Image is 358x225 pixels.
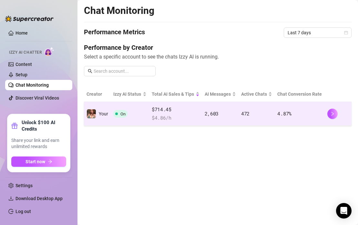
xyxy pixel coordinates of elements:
[202,87,239,102] th: AI Messages
[15,196,63,201] span: Download Desktop App
[205,110,219,117] span: 2,603
[149,87,202,102] th: Total AI Sales & Tips
[330,112,335,116] span: right
[241,110,250,117] span: 472
[11,137,66,150] span: Share your link and earn unlimited rewards
[111,87,149,102] th: Izzy AI Status
[277,110,292,117] span: 4.87 %
[84,5,154,17] h2: Chat Monitoring
[113,91,141,98] span: Izzy AI Status
[15,95,59,101] a: Discover Viral Videos
[15,30,28,36] a: Home
[9,49,42,56] span: Izzy AI Chatter
[205,91,231,98] span: AI Messages
[84,87,111,102] th: Creator
[275,87,325,102] th: Chat Conversion Rate
[344,31,348,35] span: calendar
[5,16,54,22] img: logo-BBDzfeDw.svg
[15,82,49,88] a: Chat Monitoring
[11,123,18,129] span: gift
[84,27,145,38] h4: Performance Metrics
[288,28,348,37] span: Last 7 days
[152,114,199,122] span: $ 4.86 /h
[87,109,96,118] img: Your
[94,68,152,75] input: Search account...
[15,209,31,214] a: Log out
[11,156,66,167] button: Start nowarrow-right
[84,53,352,61] span: Select a specific account to see the chats Izzy AI is running.
[26,159,45,164] span: Start now
[48,159,52,164] span: arrow-right
[152,91,194,98] span: Total AI Sales & Tips
[99,111,108,116] span: Your
[15,183,33,188] a: Settings
[241,91,267,98] span: Active Chats
[84,43,352,52] h4: Performance by Creator
[22,119,66,132] strong: Unlock $100 AI Credits
[152,106,199,113] span: $714.45
[8,196,14,201] span: download
[239,87,275,102] th: Active Chats
[327,109,338,119] button: right
[88,69,92,73] span: search
[120,112,126,116] span: On
[15,72,27,77] a: Setup
[15,62,32,67] a: Content
[44,47,54,56] img: AI Chatter
[336,203,352,219] div: Open Intercom Messenger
